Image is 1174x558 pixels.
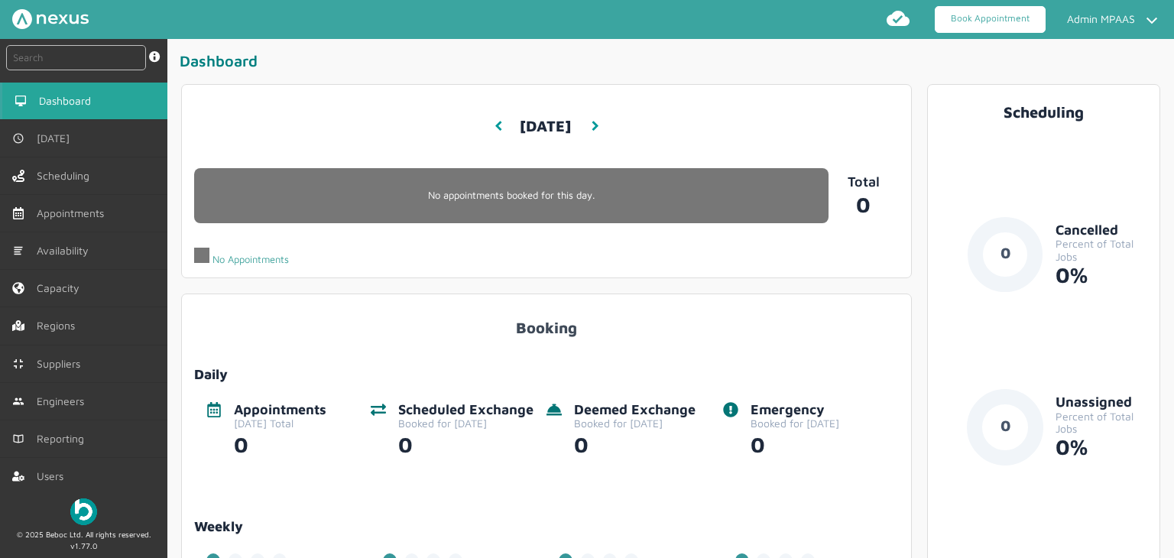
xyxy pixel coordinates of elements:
[234,402,326,418] div: Appointments
[12,395,24,407] img: md-people.svg
[37,395,90,407] span: Engineers
[1056,222,1147,238] div: Cancelled
[12,320,24,332] img: regions.left-menu.svg
[37,282,86,294] span: Capacity
[194,367,898,383] div: Daily
[751,417,839,430] div: Booked for [DATE]
[398,417,533,430] div: Booked for [DATE]
[935,6,1046,33] a: Book Appointment
[1056,263,1147,287] div: 0%
[1056,394,1147,410] div: Unassigned
[940,389,1147,490] a: 0UnassignedPercent of Total Jobs0%
[574,402,696,418] div: Deemed Exchange
[1000,244,1010,261] text: 0
[12,9,89,29] img: Nexus
[180,51,1168,76] div: Dashboard
[37,358,86,370] span: Suppliers
[1056,238,1147,262] div: Percent of Total Jobs
[6,45,146,70] input: Search by: Ref, PostCode, MPAN, MPRN, Account, Customer
[12,282,24,294] img: capacity-left-menu.svg
[70,498,97,525] img: Beboc Logo
[37,470,70,482] span: Users
[886,6,910,31] img: md-cloud-done.svg
[940,216,1147,317] a: 0CancelledPercent of Total Jobs0%
[829,174,899,190] p: Total
[15,95,27,107] img: md-desktop.svg
[234,430,326,457] div: 0
[194,519,898,535] a: Weekly
[520,105,571,148] h3: [DATE]
[37,170,96,182] span: Scheduling
[398,430,533,457] div: 0
[37,132,76,144] span: [DATE]
[398,402,533,418] div: Scheduled Exchange
[829,190,899,217] a: 0
[12,132,24,144] img: md-time.svg
[1056,410,1147,435] div: Percent of Total Jobs
[751,402,839,418] div: Emergency
[12,433,24,445] img: md-book.svg
[12,358,24,370] img: md-contract.svg
[574,430,696,457] div: 0
[194,307,898,336] div: Booking
[37,245,95,257] span: Availability
[37,207,110,219] span: Appointments
[37,320,81,332] span: Regions
[39,95,97,107] span: Dashboard
[12,245,24,257] img: md-list.svg
[1056,435,1147,459] div: 0%
[234,417,326,430] div: [DATE] Total
[12,170,24,182] img: scheduling-left-menu.svg
[12,470,24,482] img: user-left-menu.svg
[1000,417,1010,434] text: 0
[12,207,24,219] img: appointments-left-menu.svg
[751,430,839,457] div: 0
[574,417,696,430] div: Booked for [DATE]
[194,190,828,201] p: No appointments booked for this day.
[940,103,1147,121] div: Scheduling
[194,248,289,265] div: No Appointments
[37,433,90,445] span: Reporting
